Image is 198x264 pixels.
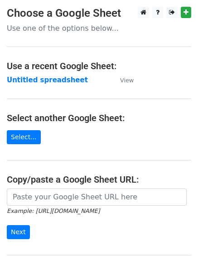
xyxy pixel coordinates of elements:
[7,76,88,84] a: Untitled spreadsheet
[120,77,134,84] small: View
[7,7,191,20] h3: Choose a Google Sheet
[111,76,134,84] a: View
[7,174,191,185] h4: Copy/paste a Google Sheet URL:
[7,189,187,206] input: Paste your Google Sheet URL here
[7,130,41,144] a: Select...
[7,225,30,239] input: Next
[7,207,100,214] small: Example: [URL][DOMAIN_NAME]
[7,113,191,123] h4: Select another Google Sheet:
[7,61,191,71] h4: Use a recent Google Sheet:
[7,24,191,33] p: Use one of the options below...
